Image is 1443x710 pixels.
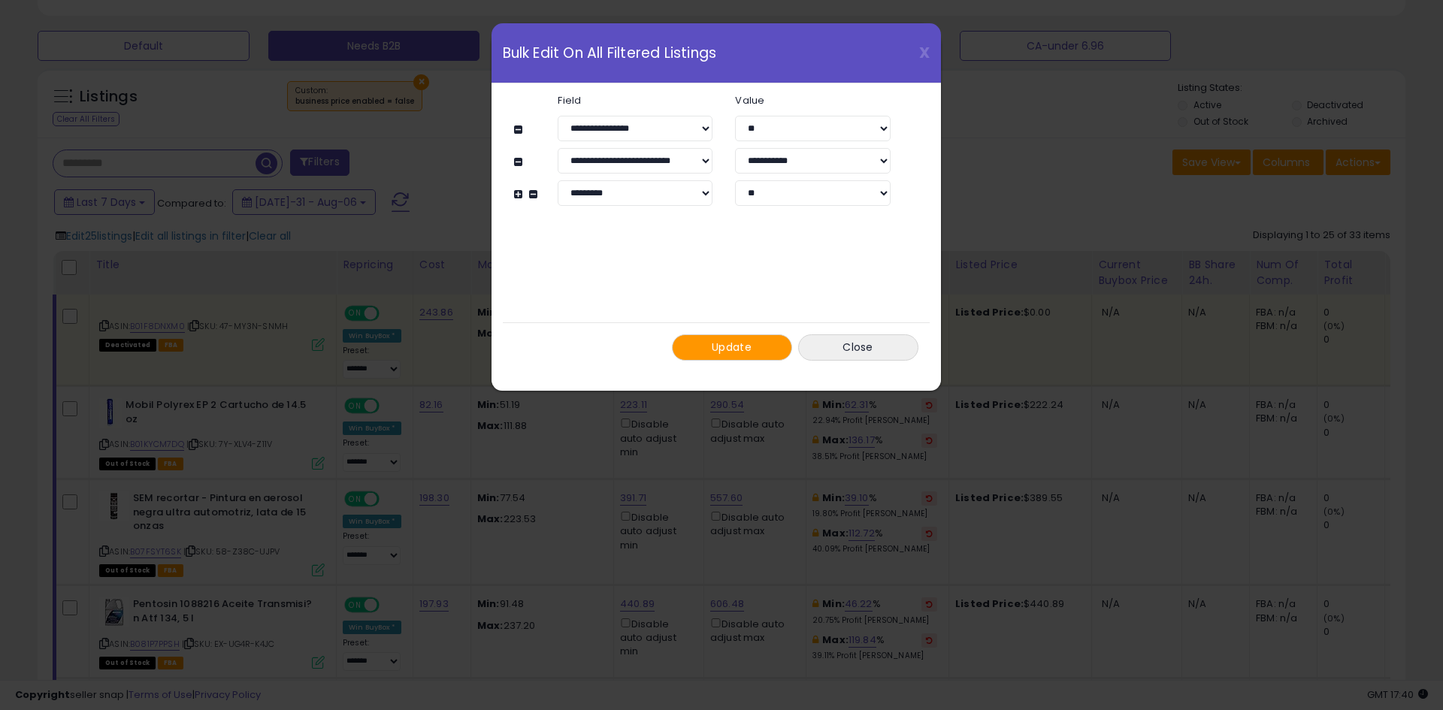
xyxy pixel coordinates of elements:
[503,46,717,60] span: Bulk Edit On All Filtered Listings
[546,95,724,105] label: Field
[712,340,752,355] span: Update
[919,42,930,63] span: X
[724,95,901,105] label: Value
[798,334,918,361] button: Close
